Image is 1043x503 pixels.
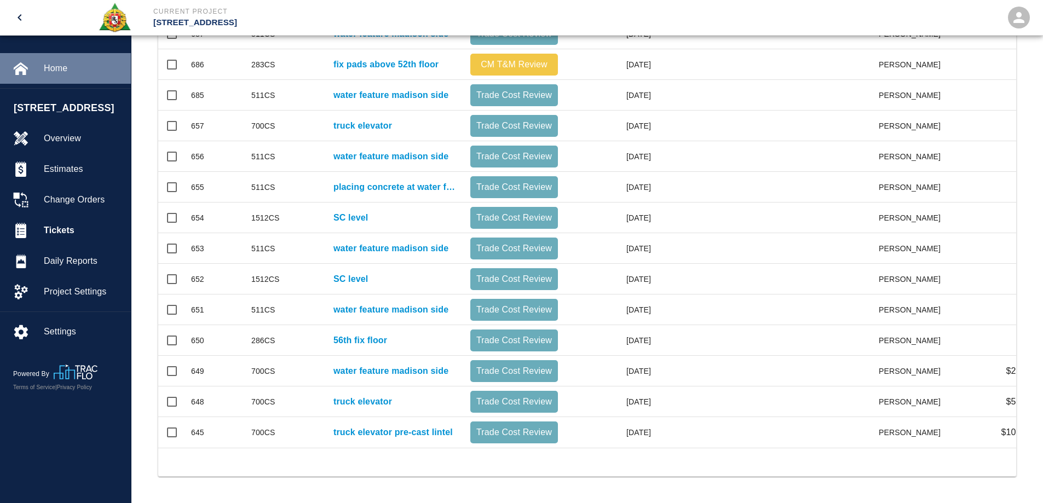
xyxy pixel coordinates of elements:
div: [PERSON_NAME] [879,172,946,203]
a: water feature madison side [333,303,448,316]
span: [STREET_ADDRESS] [14,101,125,115]
p: Trade Cost Review [475,89,554,102]
div: 652 [191,274,204,285]
iframe: Chat Widget [988,450,1043,503]
div: 651 [191,304,204,315]
a: Terms of Service [13,384,55,390]
p: Trade Cost Review [475,211,554,224]
button: open drawer [7,4,33,31]
div: [PERSON_NAME] [879,417,946,448]
div: [DATE] [563,141,656,172]
a: truck elevator [333,119,392,132]
a: water feature madison side [333,242,448,255]
div: [DATE] [563,233,656,264]
div: 700CS [251,396,275,407]
p: Trade Cost Review [475,181,554,194]
span: Project Settings [44,285,122,298]
a: SC level [333,273,368,286]
div: 511CS [251,151,275,162]
div: [DATE] [563,417,656,448]
p: Trade Cost Review [475,395,554,408]
div: 656 [191,151,204,162]
div: 648 [191,396,204,407]
div: [PERSON_NAME] [879,111,946,141]
div: 653 [191,243,204,254]
div: [DATE] [563,172,656,203]
p: Trade Cost Review [475,426,554,439]
div: [DATE] [563,356,656,386]
img: Roger & Sons Concrete [98,2,131,33]
div: [DATE] [563,264,656,294]
p: Trade Cost Review [475,303,554,316]
p: Trade Cost Review [475,119,554,132]
div: 700CS [251,366,275,377]
div: 657 [191,120,204,131]
div: 649 [191,366,204,377]
p: Trade Cost Review [475,242,554,255]
div: [DATE] [563,325,656,356]
div: 283CS [251,59,275,70]
a: Privacy Policy [57,384,92,390]
a: water feature madison side [333,365,448,378]
div: [DATE] [563,386,656,417]
a: 56th fix floor [333,334,387,347]
div: 511CS [251,90,275,101]
div: [PERSON_NAME] [879,49,946,80]
div: 686 [191,59,204,70]
p: [STREET_ADDRESS] [153,16,581,29]
a: water feature madison side [333,89,448,102]
div: [PERSON_NAME] [879,80,946,111]
p: Trade Cost Review [475,365,554,378]
span: Estimates [44,163,122,176]
div: [PERSON_NAME] [879,325,946,356]
div: [DATE] [563,111,656,141]
div: 1512CS [251,274,280,285]
div: 511CS [251,182,275,193]
div: [PERSON_NAME] [879,356,946,386]
div: [PERSON_NAME] [879,233,946,264]
div: 1512CS [251,212,280,223]
span: Change Orders [44,193,122,206]
div: 654 [191,212,204,223]
div: 511CS [251,243,275,254]
a: truck elevator [333,395,392,408]
div: [DATE] [563,294,656,325]
p: Powered By [13,369,54,379]
span: | [55,384,57,390]
a: placing concrete at water feature madison side [333,181,459,194]
p: Trade Cost Review [475,150,554,163]
div: 511CS [251,304,275,315]
span: Home [44,62,122,75]
div: 685 [191,90,204,101]
div: 700CS [251,120,275,131]
span: Settings [44,325,122,338]
div: 700CS [251,427,275,438]
div: [DATE] [563,203,656,233]
div: [DATE] [563,80,656,111]
div: [DATE] [563,49,656,80]
a: water feature madison side [333,150,448,163]
div: [PERSON_NAME] [879,386,946,417]
div: [PERSON_NAME] [879,203,946,233]
div: 650 [191,335,204,346]
a: SC level [333,211,368,224]
div: [PERSON_NAME] [879,141,946,172]
p: Trade Cost Review [475,273,554,286]
span: Daily Reports [44,255,122,268]
div: [PERSON_NAME] [879,264,946,294]
span: Overview [44,132,122,145]
img: TracFlo [54,365,97,379]
a: fix pads above 52th floor [333,58,439,71]
p: Trade Cost Review [475,334,554,347]
span: Tickets [44,224,122,237]
a: truck elevator pre-cast lintel [333,426,453,439]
